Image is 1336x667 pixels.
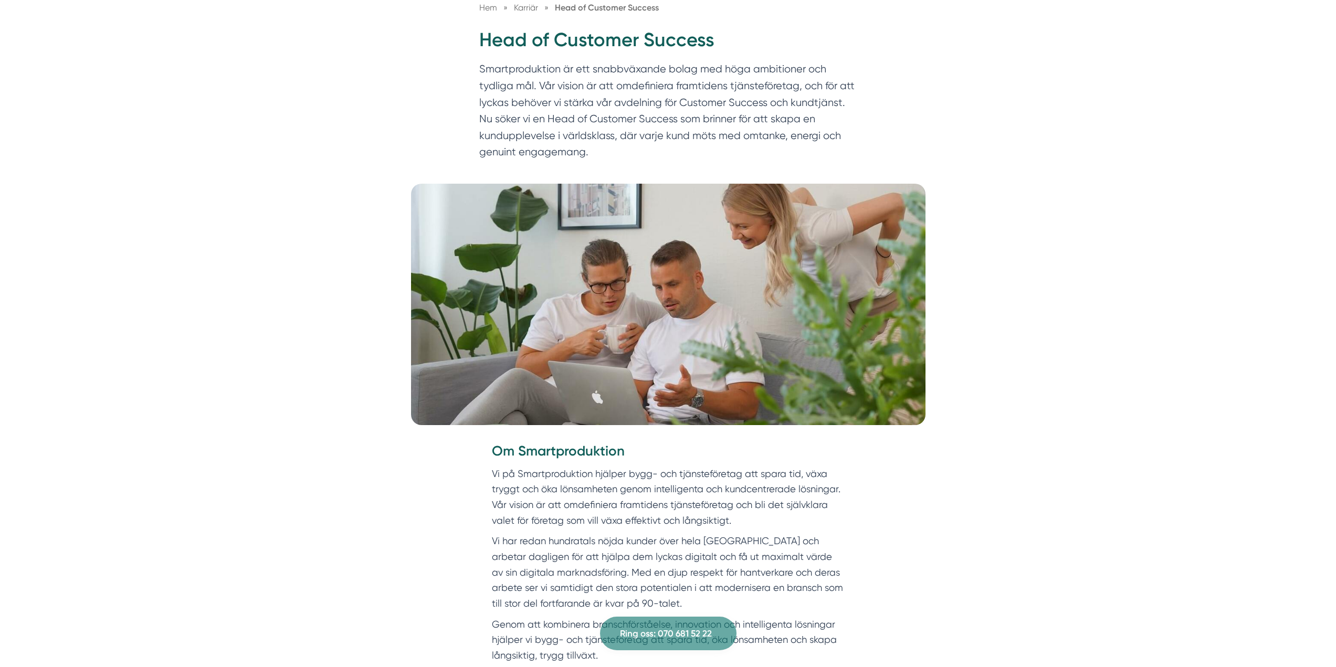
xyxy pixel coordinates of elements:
[600,617,737,650] a: Ring oss: 070 681 52 22
[503,1,508,14] span: »
[411,184,925,425] img: Head of Customer Success
[620,627,712,641] span: Ring oss: 070 681 52 22
[479,61,857,165] p: Smartproduktion är ett snabbväxande bolag med höga ambitioner och tydliga mål. Vår vision är att ...
[544,1,549,14] span: »
[514,3,538,13] span: Karriär
[492,466,845,528] p: Vi på Smartproduktion hjälper bygg- och tjänsteföretag att spara tid, växa tryggt och öka lönsamh...
[492,533,845,611] p: Vi har redan hundratals nöjda kunder över hela [GEOGRAPHIC_DATA] och arbetar dagligen för att hjä...
[555,3,659,13] a: Head of Customer Success
[492,443,625,459] strong: Om Smartproduktion
[492,617,845,664] p: Genom att kombinera branschförståelse, innovation och intelligenta lösningar hjälper vi bygg- och...
[479,3,497,13] a: Hem
[514,3,540,13] a: Karriär
[479,1,857,14] nav: Breadcrumb
[479,27,857,61] h1: Head of Customer Success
